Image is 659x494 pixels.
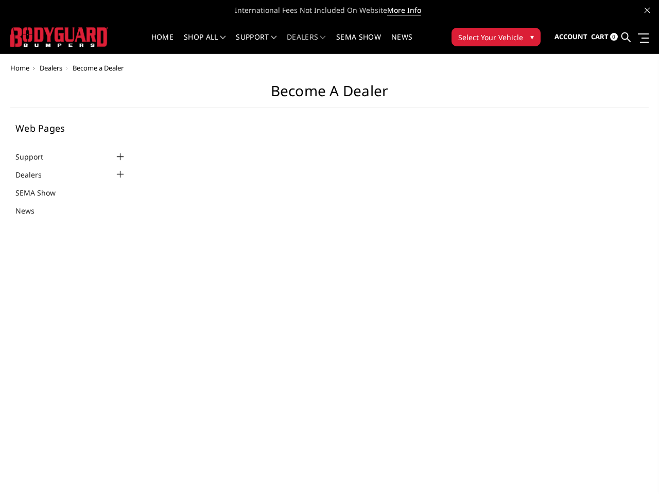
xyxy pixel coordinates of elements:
[452,28,541,46] button: Select Your Vehicle
[184,33,226,54] a: shop all
[336,33,381,54] a: SEMA Show
[15,123,127,133] h5: Web Pages
[10,63,29,73] a: Home
[15,151,56,162] a: Support
[554,23,587,51] a: Account
[15,187,68,198] a: SEMA Show
[391,33,412,54] a: News
[10,27,108,46] img: BODYGUARD BUMPERS
[591,32,609,41] span: Cart
[530,31,534,42] span: ▾
[15,169,55,180] a: Dealers
[610,33,618,41] span: 0
[591,23,618,51] a: Cart 0
[236,33,276,54] a: Support
[15,205,47,216] a: News
[10,82,649,108] h1: Become a Dealer
[151,33,174,54] a: Home
[287,33,326,54] a: Dealers
[40,63,62,73] a: Dealers
[554,32,587,41] span: Account
[387,5,421,15] a: More Info
[458,32,523,43] span: Select Your Vehicle
[73,63,124,73] span: Become a Dealer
